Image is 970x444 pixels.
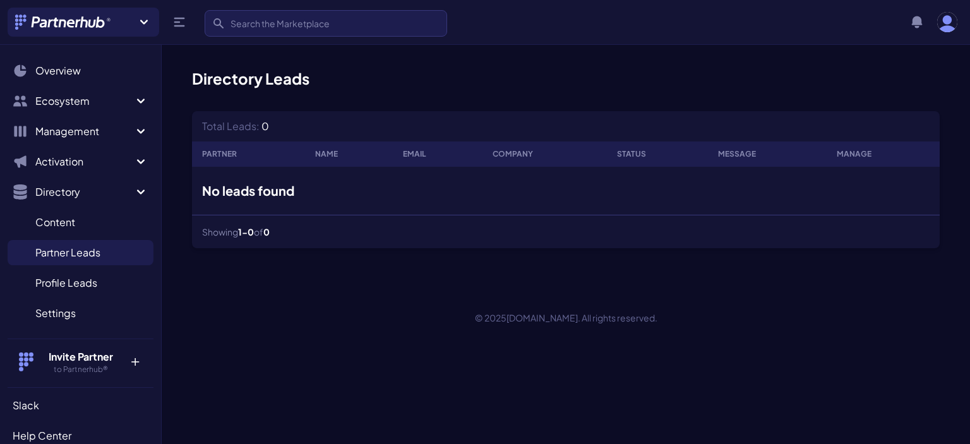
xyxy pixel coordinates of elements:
[40,364,121,375] h5: to Partnerhub®
[35,63,81,78] span: Overview
[35,93,133,109] span: Ecosystem
[192,215,940,248] nav: Table navigation
[8,88,153,114] button: Ecosystem
[305,141,393,167] th: Name
[238,226,254,237] span: 1-0
[8,393,153,418] a: Slack
[8,240,153,265] a: Partner Leads
[35,124,133,139] span: Management
[937,12,957,32] img: user photo
[13,428,71,443] span: Help Center
[40,349,121,364] h4: Invite Partner
[261,119,269,133] span: 0
[35,154,133,169] span: Activation
[263,226,270,237] span: 0
[708,141,827,167] th: Message
[8,270,153,296] a: Profile Leads
[506,312,578,323] a: [DOMAIN_NAME]
[162,311,970,324] p: © 2025 . All rights reserved.
[192,167,940,215] td: No leads found
[35,306,76,321] span: Settings
[13,398,39,413] span: Slack
[8,149,153,174] button: Activation
[192,68,940,88] h1: Directory Leads
[8,179,153,205] button: Directory
[35,275,97,291] span: Profile Leads
[393,141,482,167] th: Email
[35,245,100,260] span: Partner Leads
[15,15,112,30] img: Partnerhub® Logo
[35,215,75,230] span: Content
[8,58,153,83] a: Overview
[482,141,607,167] th: Company
[35,184,133,200] span: Directory
[8,119,153,144] button: Management
[8,210,153,235] a: Content
[121,349,148,369] p: +
[607,141,708,167] th: Status
[8,301,153,326] a: Settings
[205,10,447,37] input: Search the Marketplace
[8,339,153,385] button: Invite Partner to Partnerhub® +
[827,141,940,167] th: Manage
[202,119,260,133] span: Total Leads:
[192,141,305,167] th: Partner
[202,225,270,238] span: Showing of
